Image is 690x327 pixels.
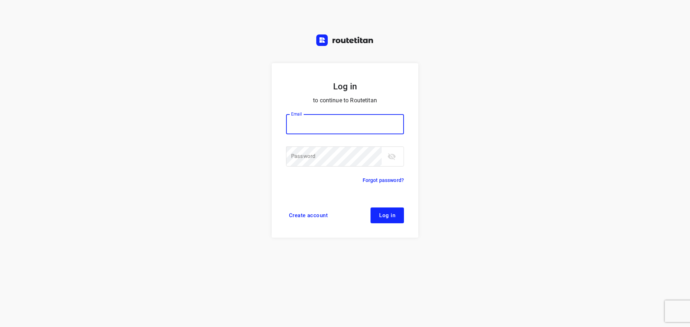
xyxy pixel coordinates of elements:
[385,149,399,164] button: toggle password visibility
[316,34,374,48] a: Routetitan
[286,95,404,106] p: to continue to Routetitan
[379,212,395,218] span: Log in
[316,34,374,46] img: Routetitan
[286,80,404,93] h5: Log in
[289,212,328,218] span: Create account
[286,207,331,223] a: Create account
[371,207,404,223] button: Log in
[363,176,404,184] a: Forgot password?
